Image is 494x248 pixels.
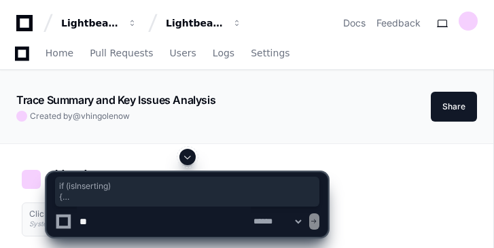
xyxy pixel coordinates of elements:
span: vhingole [81,111,113,121]
div: Lightbeam Health Solutions [166,16,224,30]
span: if (isInserting) { auditInfo.CreateLBUserId = AdminLbUserId; auditInfo.CreateDateTime = DateTime.... [59,181,315,202]
app-text-character-animate: Trace Summary and Key Issues Analysis [16,93,215,107]
div: Lightbeam Health [61,16,120,30]
span: Home [46,49,73,57]
button: Feedback [376,16,421,30]
button: Lightbeam Health [56,11,143,35]
span: Created by [30,111,130,122]
span: Settings [251,49,289,57]
span: @ [73,111,81,121]
a: Pull Requests [90,38,153,69]
a: Docs [343,16,366,30]
button: Lightbeam Health Solutions [160,11,247,35]
a: Logs [213,38,234,69]
a: Home [46,38,73,69]
a: Users [170,38,196,69]
span: Logs [213,49,234,57]
span: Users [170,49,196,57]
span: Pull Requests [90,49,153,57]
span: now [113,111,130,121]
a: Settings [251,38,289,69]
button: Share [431,92,477,122]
